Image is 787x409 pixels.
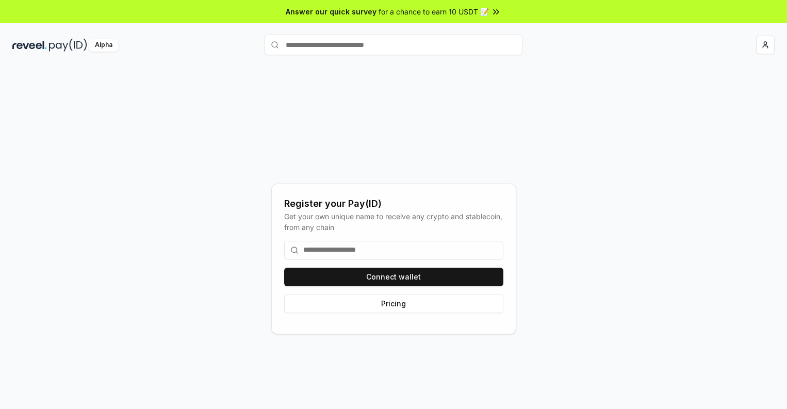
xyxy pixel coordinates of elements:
div: Alpha [89,39,118,52]
img: reveel_dark [12,39,47,52]
button: Connect wallet [284,268,503,286]
div: Get your own unique name to receive any crypto and stablecoin, from any chain [284,211,503,233]
img: pay_id [49,39,87,52]
div: Register your Pay(ID) [284,197,503,211]
span: Answer our quick survey [286,6,376,17]
button: Pricing [284,295,503,313]
span: for a chance to earn 10 USDT 📝 [379,6,489,17]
